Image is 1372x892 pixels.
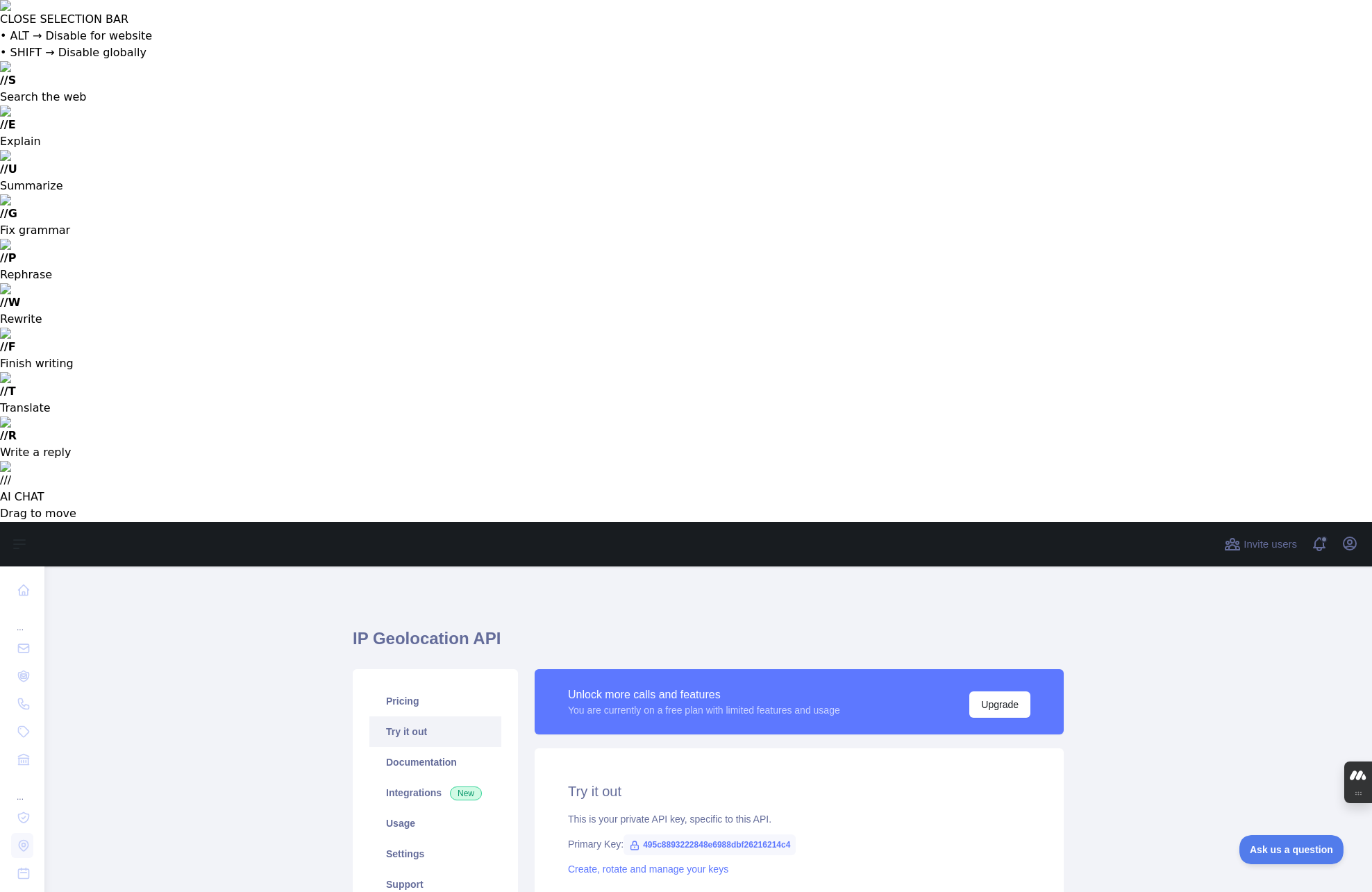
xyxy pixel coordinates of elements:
[22,36,33,47] img: website_grey.svg
[39,22,68,33] div: v 4.0.25
[568,812,1030,826] div: This is your private API key, specific to this API.
[568,864,728,875] a: Create, rotate and manage your keys
[369,839,501,869] a: Settings
[369,716,501,747] a: Try it out
[969,691,1030,718] button: Upgrade
[1239,835,1344,864] iframe: Toggle Customer Support
[568,703,840,717] div: You are currently on a free plan with limited features and usage
[53,82,124,91] div: Domain Overview
[353,628,1064,661] h1: IP Geolocation API
[369,747,501,777] a: Documentation
[568,837,1030,851] div: Primary Key:
[369,808,501,839] a: Usage
[369,777,501,808] a: Integrations New
[568,687,840,703] div: Unlock more calls and features
[36,36,153,47] div: Domain: [DOMAIN_NAME]
[37,81,49,92] img: tab_domain_overview_orange.svg
[1221,533,1300,555] button: Invite users
[11,605,33,633] div: ...
[22,22,33,33] img: logo_orange.svg
[1244,537,1297,553] span: Invite users
[450,786,482,800] span: New
[153,82,234,91] div: Keywords by Traffic
[624,834,796,855] span: 495c8893222848e6988dbf26216214c4
[138,81,149,92] img: tab_keywords_by_traffic_grey.svg
[369,686,501,716] a: Pricing
[11,775,33,802] div: ...
[568,782,1030,801] h2: Try it out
